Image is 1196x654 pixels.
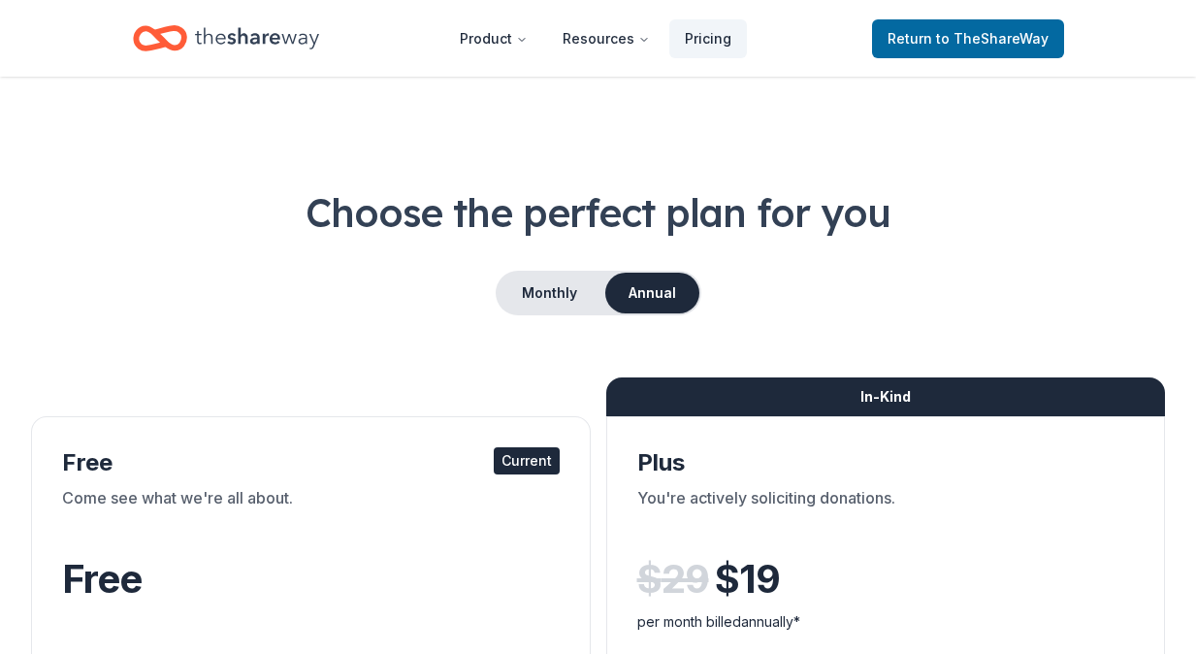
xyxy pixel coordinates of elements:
[444,16,747,61] nav: Main
[637,486,1135,540] div: You're actively soliciting donations.
[637,447,1135,478] div: Plus
[669,19,747,58] a: Pricing
[444,19,543,58] button: Product
[62,486,560,540] div: Come see what we're all about.
[498,273,601,313] button: Monthly
[62,555,142,603] span: Free
[936,30,1049,47] span: to TheShareWay
[606,377,1166,416] div: In-Kind
[637,610,1135,634] div: per month billed annually*
[715,552,780,606] span: $ 19
[888,27,1049,50] span: Return
[547,19,665,58] button: Resources
[494,447,560,474] div: Current
[31,185,1165,240] h1: Choose the perfect plan for you
[133,16,319,61] a: Home
[872,19,1064,58] a: Returnto TheShareWay
[62,447,560,478] div: Free
[605,273,699,313] button: Annual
